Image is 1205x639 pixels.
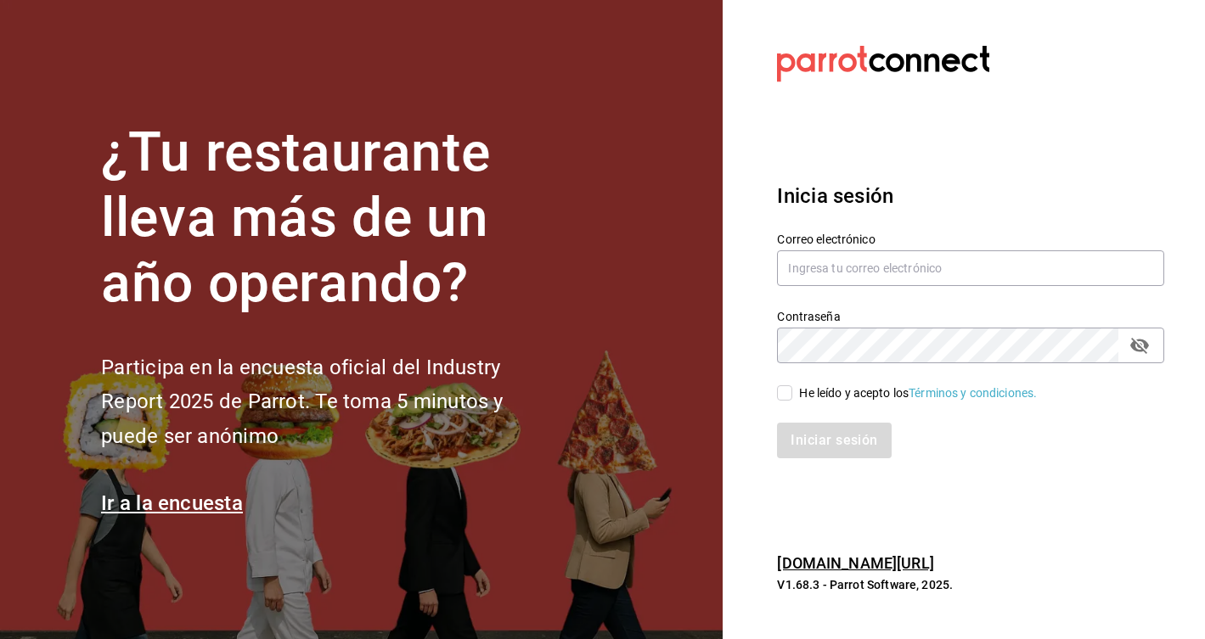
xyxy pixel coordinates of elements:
[777,233,1164,245] label: Correo electrónico
[777,576,1164,593] p: V1.68.3 - Parrot Software, 2025.
[101,121,560,316] h1: ¿Tu restaurante lleva más de un año operando?
[909,386,1037,400] a: Términos y condiciones.
[777,554,933,572] a: [DOMAIN_NAME][URL]
[101,491,243,515] a: Ir a la encuesta
[777,181,1164,211] h3: Inicia sesión
[777,250,1164,286] input: Ingresa tu correo electrónico
[799,384,1037,402] div: He leído y acepto los
[777,311,1164,322] label: Contraseña
[1125,331,1154,360] button: passwordField
[101,350,560,454] h2: Participa en la encuesta oficial del Industry Report 2025 de Parrot. Te toma 5 minutos y puede se...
